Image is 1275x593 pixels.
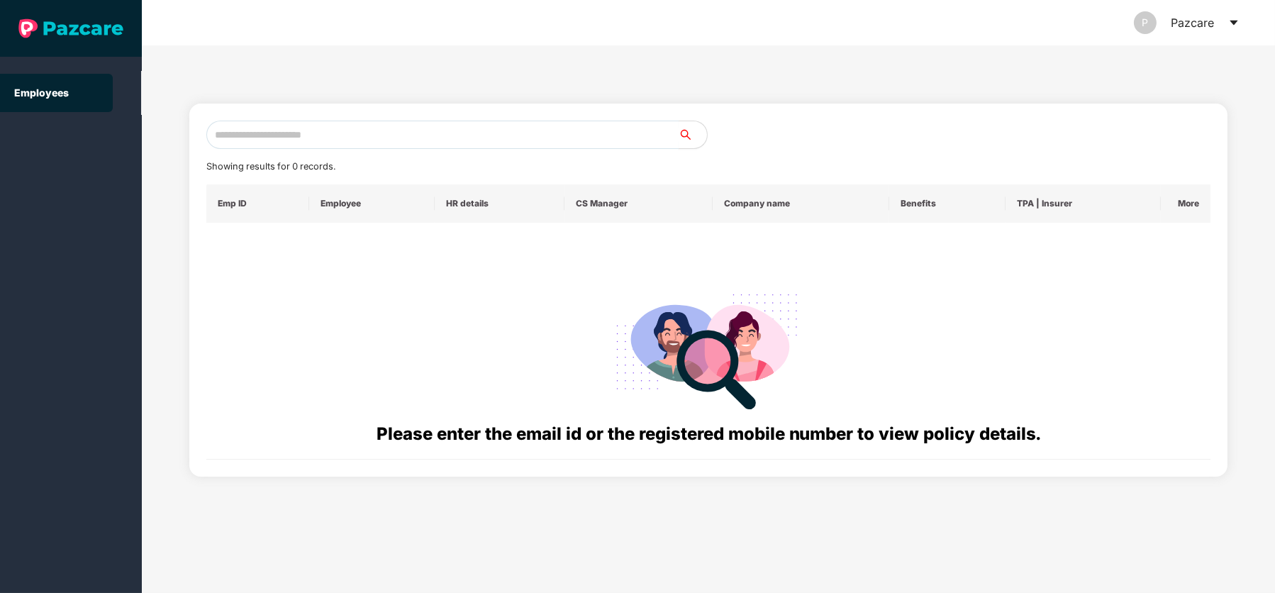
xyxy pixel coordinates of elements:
[606,277,811,421] img: svg+xml;base64,PHN2ZyB4bWxucz0iaHR0cDovL3d3dy53My5vcmcvMjAwMC9zdmciIHdpZHRoPSIyODgiIGhlaWdodD0iMj...
[1006,184,1161,223] th: TPA | Insurer
[564,184,713,223] th: CS Manager
[435,184,564,223] th: HR details
[713,184,889,223] th: Company name
[14,87,69,99] a: Employees
[206,184,309,223] th: Emp ID
[1228,17,1240,28] span: caret-down
[889,184,1005,223] th: Benefits
[678,121,708,149] button: search
[309,184,435,223] th: Employee
[1161,184,1211,223] th: More
[206,161,335,172] span: Showing results for 0 records.
[1142,11,1149,34] span: P
[678,129,707,140] span: search
[377,423,1041,444] span: Please enter the email id or the registered mobile number to view policy details.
